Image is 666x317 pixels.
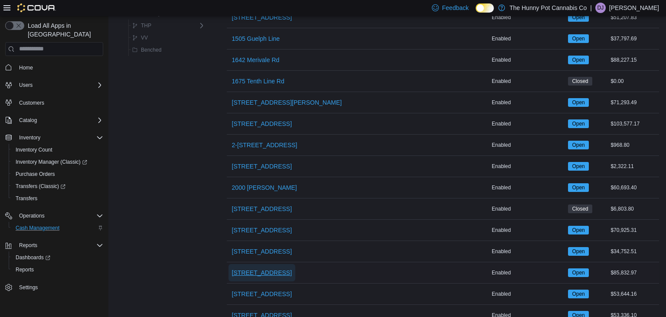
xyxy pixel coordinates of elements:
span: [STREET_ADDRESS] [232,205,292,213]
button: 1675 Tenth Line Rd [229,73,288,90]
span: Open [568,98,588,107]
div: Enabled [490,76,566,86]
a: Purchase Orders [12,169,59,179]
button: Operations [16,211,48,221]
button: Reports [16,240,41,251]
span: Open [568,162,588,171]
button: Inventory Count [9,144,107,156]
div: Enabled [490,97,566,108]
div: $60,693.40 [609,182,659,193]
div: $968.80 [609,140,659,150]
button: Home [2,61,107,74]
a: Transfers (Classic) [9,180,107,192]
div: Dave Johnston [595,3,606,13]
button: Users [2,79,107,91]
span: Home [19,64,33,71]
div: Enabled [490,33,566,44]
div: $51,207.83 [609,12,659,23]
span: Open [568,13,588,22]
span: Inventory Count [16,146,52,153]
a: Settings [16,282,41,293]
span: Open [572,248,584,255]
span: Reports [16,266,34,273]
a: Dashboards [9,251,107,264]
span: [STREET_ADDRESS] [232,13,292,22]
div: Enabled [490,140,566,150]
span: Reports [12,264,103,275]
div: $88,227.15 [609,55,659,65]
span: [STREET_ADDRESS] [232,162,292,171]
span: [STREET_ADDRESS] [232,247,292,256]
span: VV [141,34,148,41]
button: Cash Management [9,222,107,234]
span: Purchase Orders [12,169,103,179]
span: 1505 Guelph Line [232,34,280,43]
span: [STREET_ADDRESS] [232,226,292,234]
a: Home [16,63,36,73]
div: Enabled [490,204,566,214]
button: 2-[STREET_ADDRESS] [229,136,301,154]
span: Open [572,56,584,64]
span: [STREET_ADDRESS] [232,119,292,128]
span: Customers [16,97,103,108]
button: Benched [129,44,165,55]
span: Users [19,82,33,89]
span: Purchase Orders [16,171,55,178]
span: Inventory [19,134,40,141]
p: [PERSON_NAME] [609,3,659,13]
div: $37,797.69 [609,33,659,44]
span: DJ [597,3,604,13]
nav: Complex example [5,58,103,317]
a: Transfers (Classic) [12,181,69,192]
button: Transfers [9,192,107,205]
span: Settings [16,282,103,293]
span: [STREET_ADDRESS] [232,268,292,277]
span: Open [572,13,584,21]
div: $53,644.16 [609,289,659,299]
span: Cash Management [16,225,59,231]
span: THP [141,22,151,29]
span: Open [572,290,584,298]
button: Customers [2,96,107,109]
span: Catalog [19,117,37,124]
span: Closed [572,205,588,213]
button: [STREET_ADDRESS] [229,221,295,239]
p: | [590,3,592,13]
span: Settings [19,284,38,291]
div: Enabled [490,55,566,65]
button: 2000 [PERSON_NAME] [229,179,300,196]
span: Open [568,226,588,234]
span: Customers [19,99,44,106]
span: Open [568,119,588,128]
button: [STREET_ADDRESS] [229,200,295,218]
div: $34,752.51 [609,246,659,257]
span: 2-[STREET_ADDRESS] [232,141,297,149]
span: Open [568,34,588,43]
div: $103,577.17 [609,119,659,129]
a: Cash Management [12,223,63,233]
button: Users [16,80,36,90]
button: [STREET_ADDRESS] [229,264,295,281]
div: Enabled [490,225,566,235]
input: Dark Mode [476,3,494,13]
div: $85,832.97 [609,267,659,278]
span: [STREET_ADDRESS][PERSON_NAME] [232,98,342,107]
button: [STREET_ADDRESS] [229,115,295,132]
span: Cash Management [12,223,103,233]
span: Open [568,141,588,149]
span: Operations [19,212,45,219]
button: [STREET_ADDRESS] [229,285,295,303]
a: Inventory Manager (Classic) [12,157,91,167]
button: THP [129,20,155,30]
div: Enabled [490,246,566,257]
span: Dashboards [16,254,50,261]
span: Dashboards [12,252,103,263]
span: Load All Apps in [GEOGRAPHIC_DATA] [24,21,103,39]
div: $2,322.11 [609,161,659,172]
div: $70,925.31 [609,225,659,235]
button: Settings [2,281,107,294]
button: Purchase Orders [9,168,107,180]
span: Open [572,99,584,106]
div: $6,803.80 [609,204,659,214]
